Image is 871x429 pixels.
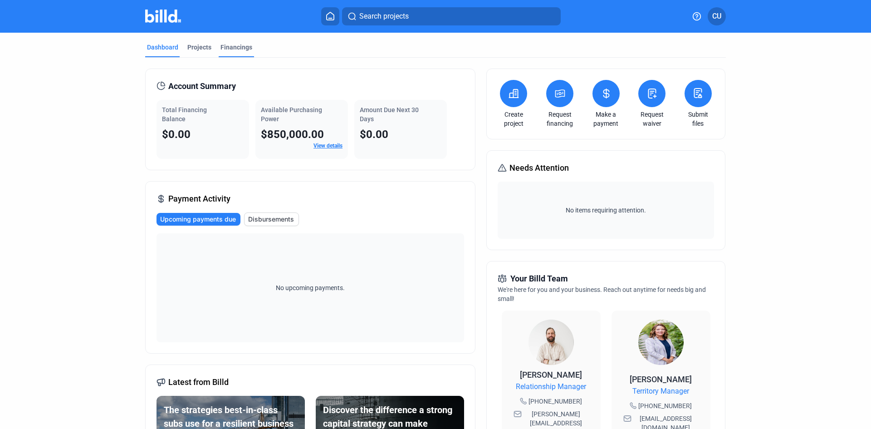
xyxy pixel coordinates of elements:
[270,283,351,292] span: No upcoming payments.
[638,320,684,365] img: Territory Manager
[359,11,409,22] span: Search projects
[168,376,229,389] span: Latest from Billd
[632,386,689,397] span: Territory Manager
[510,272,568,285] span: Your Billd Team
[168,80,236,93] span: Account Summary
[520,370,582,380] span: [PERSON_NAME]
[682,110,714,128] a: Submit files
[516,381,586,392] span: Relationship Manager
[313,143,343,149] a: View details
[220,43,252,52] div: Financings
[261,106,322,123] span: Available Purchasing Power
[261,128,324,141] span: $850,000.00
[638,401,692,410] span: [PHONE_NUMBER]
[248,215,294,224] span: Disbursements
[360,128,388,141] span: $0.00
[528,397,582,406] span: [PHONE_NUMBER]
[162,106,207,123] span: Total Financing Balance
[498,286,706,302] span: We're here for you and your business. Reach out anytime for needs big and small!
[342,7,561,25] button: Search projects
[544,110,576,128] a: Request financing
[157,213,240,226] button: Upcoming payments due
[528,320,574,365] img: Relationship Manager
[708,7,726,25] button: CU
[501,206,710,215] span: No items requiring attention.
[168,192,230,205] span: Payment Activity
[160,215,236,224] span: Upcoming payments due
[498,110,529,128] a: Create project
[147,43,178,52] div: Dashboard
[712,11,721,22] span: CU
[590,110,622,128] a: Make a payment
[187,43,211,52] div: Projects
[636,110,668,128] a: Request waiver
[244,212,299,226] button: Disbursements
[509,162,569,174] span: Needs Attention
[630,375,692,384] span: [PERSON_NAME]
[145,10,181,23] img: Billd Company Logo
[162,128,191,141] span: $0.00
[360,106,419,123] span: Amount Due Next 30 Days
